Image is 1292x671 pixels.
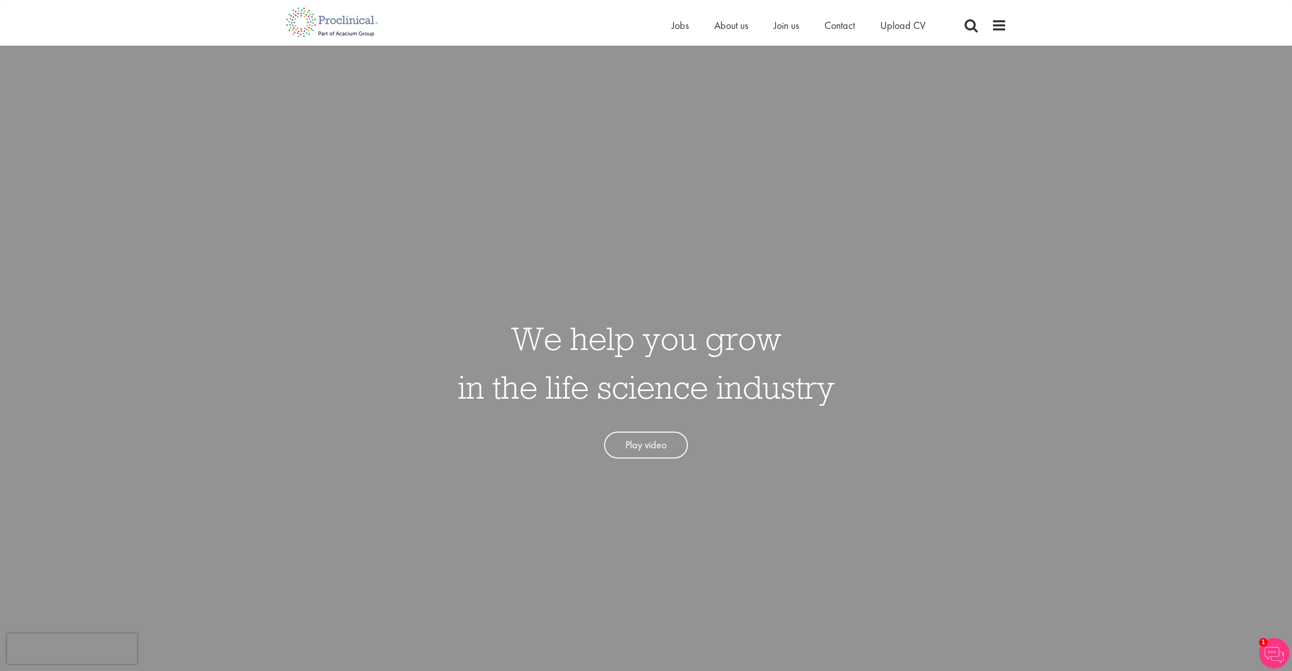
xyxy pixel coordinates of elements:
[880,19,925,32] a: Upload CV
[824,19,855,32] a: Contact
[1259,638,1268,647] span: 1
[774,19,799,32] a: Join us
[1259,638,1289,668] img: Chatbot
[458,314,835,411] h1: We help you grow in the life science industry
[672,19,689,32] a: Jobs
[714,19,748,32] a: About us
[604,432,688,458] a: Play video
